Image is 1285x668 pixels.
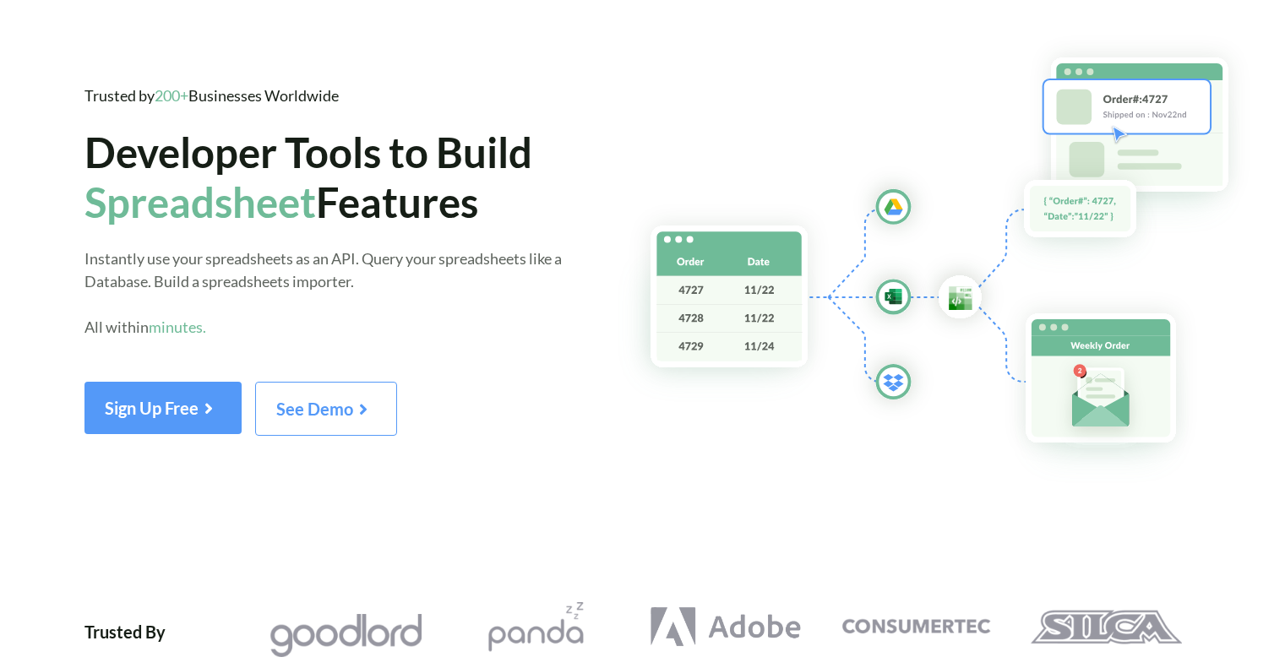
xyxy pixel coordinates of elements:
[149,318,206,336] span: minutes.
[276,399,376,419] span: See Demo
[820,602,1010,653] a: Consumertec Logo
[440,602,630,652] a: Pandazzz Logo
[250,602,440,660] a: Goodlord Logo
[270,611,422,660] img: Goodlord Logo
[255,382,397,436] button: See Demo
[630,602,820,653] a: Adobe Logo
[155,86,188,105] span: 200+
[84,249,562,336] span: Instantly use your spreadsheets as an API. Query your spreadsheets like a Database. Build a sprea...
[460,602,612,652] img: Pandazzz Logo
[840,602,992,653] img: Consumertec Logo
[84,602,166,660] div: Trusted By
[84,127,532,226] span: Developer Tools to Build Features
[105,398,221,418] span: Sign Up Free
[650,602,802,653] img: Adobe Logo
[84,177,316,226] span: Spreadsheet
[1030,602,1182,653] img: Silca Logo
[84,382,242,434] button: Sign Up Free
[84,86,339,105] span: Trusted by Businesses Worldwide
[255,405,397,419] a: See Demo
[617,34,1285,484] img: Hero Spreadsheet Flow
[1010,602,1201,653] a: Silca Logo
